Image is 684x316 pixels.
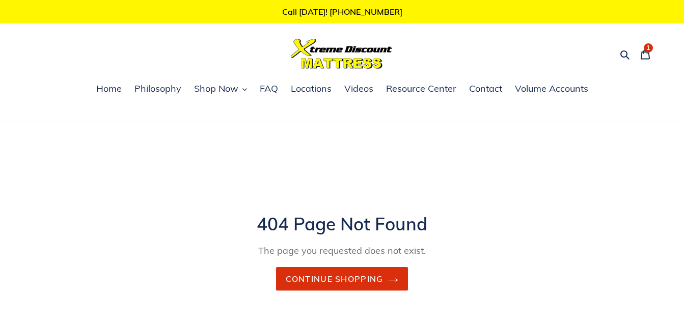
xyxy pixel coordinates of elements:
[291,39,393,69] img: Xtreme Discount Mattress
[93,244,592,257] p: The page you requested does not exist.
[381,82,461,97] a: Resource Center
[96,83,122,95] span: Home
[93,213,592,234] h1: 404 Page Not Found
[276,267,408,291] a: Continue shopping
[91,82,127,97] a: Home
[129,82,186,97] a: Philosophy
[386,83,456,95] span: Resource Center
[635,42,656,66] a: 1
[291,83,332,95] span: Locations
[510,82,593,97] a: Volume Accounts
[464,82,507,97] a: Contact
[255,82,283,97] a: FAQ
[646,45,650,51] span: 1
[515,83,588,95] span: Volume Accounts
[260,83,278,95] span: FAQ
[469,83,502,95] span: Contact
[194,83,238,95] span: Shop Now
[134,83,181,95] span: Philosophy
[339,82,378,97] a: Videos
[286,82,337,97] a: Locations
[344,83,373,95] span: Videos
[189,82,252,97] button: Shop Now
